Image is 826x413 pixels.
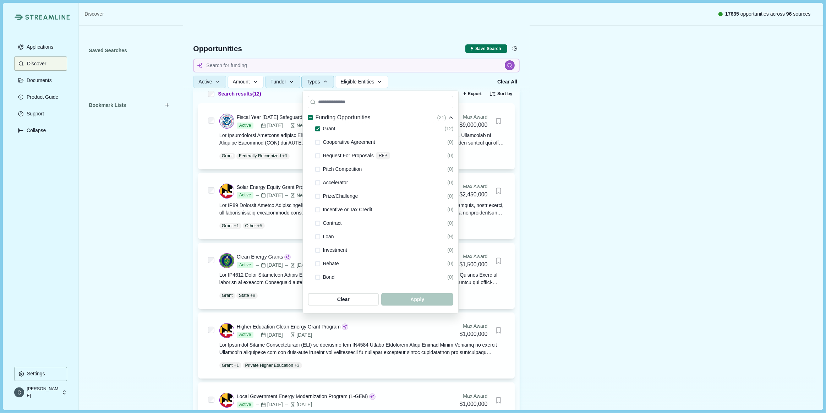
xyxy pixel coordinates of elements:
span: Accelerator [323,179,348,187]
span: + 1 [234,223,239,229]
p: Private Higher Education [245,362,294,369]
span: Active [237,332,253,338]
span: Incentive or Tax Credit [323,206,372,214]
div: [DATE] [284,261,312,269]
span: Upcoming Opportunities [316,287,376,295]
div: Lor Ipsumdolorsi Ametcons adipisc Elitsed Doei Temporinci Utlaboree Dolo Magn Aliquae, admini ve ... [219,132,505,147]
span: Active [237,402,253,408]
span: Funding Opportunities [316,113,371,122]
a: Solar Energy Equity Grant ProgramActive[DATE]Next yearMax Award$2,450,000Bookmark this grant.Lor ... [219,183,505,229]
img: logo.png [220,393,234,407]
div: Higher Education Clean Energy Grant Program [237,323,341,331]
div: Max Award [460,322,488,330]
p: [PERSON_NAME] [27,386,59,399]
div: Clean Energy Grants [237,253,283,261]
span: Bond [323,273,335,282]
div: Lor Ipsumdol Sitame Consecteturadi (ELI) se doeiusmo tem IN4584 Utlabo Etdolorem Aliqu Enimad Min... [219,341,505,356]
div: Local Government Energy Modernization Program (L-GEM) [237,393,368,400]
div: [DATE] [255,122,283,129]
div: (0) [447,179,453,187]
button: Sort by [487,88,515,100]
button: Amount [228,76,264,88]
p: Grant [222,223,233,229]
span: Saved Searches [89,47,127,54]
span: Prize/Challenge [323,192,358,201]
span: ( 21 ) [437,114,446,121]
span: Funder [270,79,286,85]
div: [DATE] [255,401,283,408]
div: Max Award [460,253,488,260]
p: Grant [222,362,233,369]
button: Product Guide [14,90,67,104]
div: rfp [376,152,390,159]
div: Next year [284,192,318,199]
span: Investment [323,246,347,255]
p: Federally Recognized [239,153,281,159]
div: Max Award [460,392,488,400]
button: Settings [14,367,67,381]
div: Lor IP89 Dolorsit Ametco Adipiscingelit (SED) Doeiusmo tem incididu ut laboree d magn aliqu en ad... [219,202,505,217]
div: $9,000,000 [460,121,488,130]
div: [DATE] [255,331,283,339]
button: Discover [14,56,67,71]
div: Lor IP4612 Dolor Sitametcon Adipis Elitseddoeius Temp in Utlabore 0 (ETD7) Magnaaliqua Enimadmini... [219,271,505,286]
p: Grant [222,292,233,299]
div: (0) [447,219,453,228]
div: (9) [447,233,453,241]
div: [DATE] [284,401,312,408]
button: Bookmark this grant. [492,185,505,197]
span: Active [237,192,253,199]
p: Collapse [24,127,46,134]
p: Documents [24,77,52,83]
span: + 3 [282,153,287,159]
p: Product Guide [24,94,59,100]
div: (0) [447,246,453,255]
span: Cooperative Agreement [323,138,375,147]
span: ( 0 ) [440,287,446,294]
button: Applications [14,40,67,54]
span: Types [307,79,320,85]
a: Higher Education Clean Energy Grant ProgramActive[DATE][DATE]Max Award$1,000,000Bookmark this gra... [219,322,505,369]
a: Documents [14,73,67,87]
button: Bookmark this grant. [492,394,505,407]
a: Discover [84,10,104,18]
div: [DATE] [284,331,312,339]
img: logo.png [220,324,234,338]
span: Bookmark Lists [89,102,126,109]
a: Settings [14,367,67,384]
button: Save current search & filters [465,44,507,53]
div: Solar Energy Equity Grant Program [237,184,315,191]
div: (0) [447,165,453,174]
div: $1,000,000 [460,400,488,409]
span: Amount [233,79,250,85]
span: Search results ( 12 ) [218,90,261,98]
span: 96 [786,11,792,17]
button: Expand [14,123,67,137]
img: DHS.png [220,114,234,128]
button: Apply [381,293,453,306]
div: (0) [447,152,453,160]
img: Streamline Climate Logo [25,15,70,20]
button: Clear All [495,76,520,88]
div: Fiscal Year [DATE] Safeguarding [DATE] through Ongoing Risk Mitigation Revolving Loan Fund Program [237,114,442,121]
button: Settings [510,44,520,54]
span: Grant [323,125,335,133]
span: + 9 [250,292,255,299]
div: (12) [445,125,454,133]
a: Support [14,107,67,121]
div: (0) [447,206,453,214]
span: Active [237,262,253,268]
div: (0) [447,273,453,282]
div: $1,500,000 [460,260,488,269]
span: 17635 [725,11,739,17]
p: Other [245,223,256,229]
span: Active [198,79,212,85]
a: Streamline Climate LogoStreamline Climate Logo [14,14,67,20]
button: Bookmark this grant. [492,115,505,127]
span: + 5 [257,223,262,229]
button: Export results to CSV (250 max) [460,88,484,100]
